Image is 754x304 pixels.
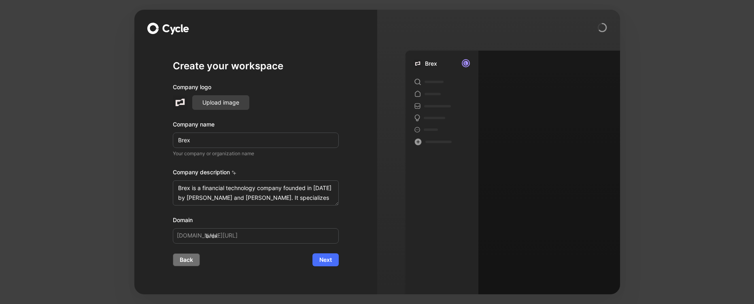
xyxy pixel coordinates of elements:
div: Domain [173,215,339,225]
span: Upload image [202,98,239,107]
img: brex.com [173,95,187,110]
div: Company name [173,120,339,129]
span: Back [180,255,193,265]
span: [DOMAIN_NAME][URL] [177,231,238,240]
button: Next [312,253,339,266]
button: Upload image [192,95,249,110]
h1: Create your workspace [173,60,339,73]
img: brex.com [414,60,422,68]
p: Your company or organization name [173,150,339,158]
div: L [463,60,469,66]
span: Next [319,255,332,265]
div: Company logo [173,82,339,95]
input: Example [173,133,339,148]
div: Company description [173,167,339,180]
div: Brex [425,59,437,69]
button: Back [173,253,200,266]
